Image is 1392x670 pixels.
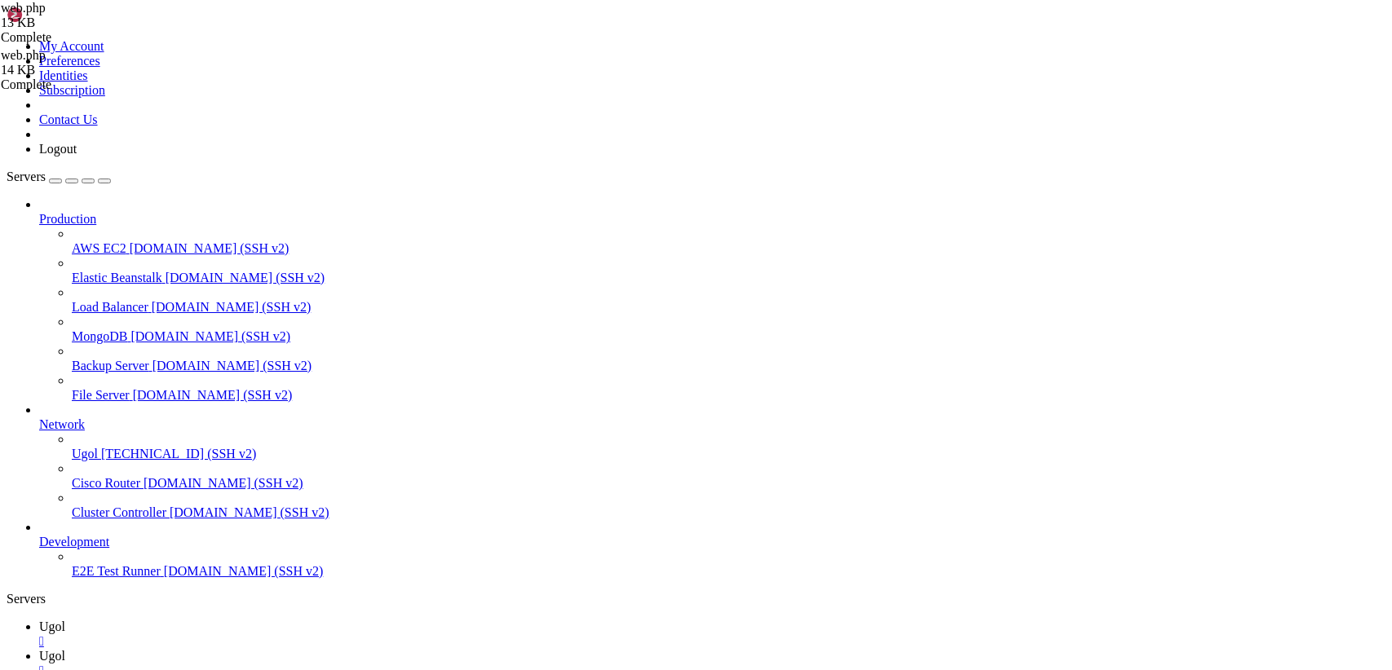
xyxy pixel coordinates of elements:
[1,77,164,92] div: Complete
[1,1,46,15] span: web.php
[1,15,164,30] div: 13 KB
[1,63,164,77] div: 14 KB
[1,30,164,45] div: Complete
[1,48,164,77] span: web.php
[1,48,46,62] span: web.php
[1,1,164,30] span: web.php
